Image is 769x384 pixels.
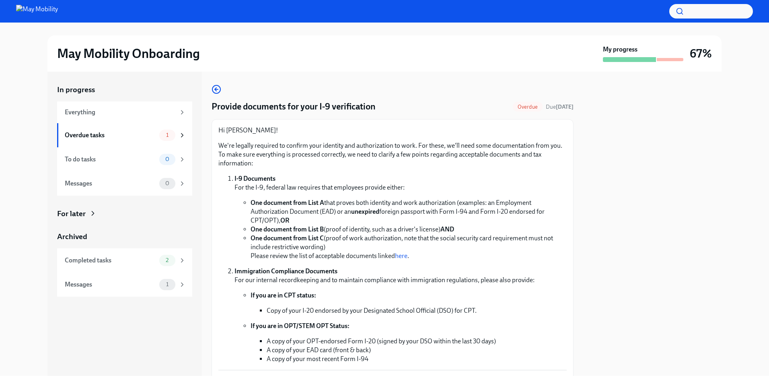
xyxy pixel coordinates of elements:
li: Copy of your I-20 endorsed by your Designated School Official (DSO) for CPT. [267,306,567,315]
a: Overdue tasks1 [57,123,192,147]
a: To do tasks0 [57,147,192,171]
div: Messages [65,179,156,188]
p: For our internal recordkeeping and to maintain compliance with immigration regulations, please al... [234,267,567,285]
span: 0 [160,156,174,162]
span: Overdue [513,104,543,110]
div: Everything [65,108,175,117]
li: A copy of your most recent Form I-94 [267,355,567,363]
span: 2 [161,257,173,263]
span: September 11th, 2025 08:00 [546,103,574,111]
strong: One document from List B [251,225,324,233]
div: Completed tasks [65,256,156,265]
h3: 67% [690,46,712,61]
a: here [395,252,407,260]
h4: Provide documents for your I-9 verification [212,101,376,113]
strong: One document from List A [251,199,324,206]
div: To do tasks [65,155,156,164]
li: (proof of identity, such as a driver's license) [251,225,567,234]
p: We're legally required to confirm your identity and authorization to work. For these, we'll need ... [218,141,567,168]
a: In progress [57,85,192,95]
strong: I-9 Documents [234,175,276,182]
a: Everything [57,101,192,123]
span: Due [546,103,574,110]
div: Messages [65,280,156,289]
div: Overdue tasks [65,131,156,140]
strong: My progress [603,45,637,54]
a: Messages1 [57,273,192,297]
strong: If you are in OPT/STEM OPT Status: [251,322,350,330]
p: Hi [PERSON_NAME]! [218,126,567,135]
img: May Mobility [16,5,58,18]
li: (proof of work authorization, note that the social security card requirement must not include res... [251,234,567,260]
a: Messages0 [57,171,192,196]
strong: One document from List C [251,234,324,242]
strong: [DATE] [556,103,574,110]
span: 1 [161,132,173,138]
li: A copy of your OPT-endorsed Form I-20 (signed by your DSO within the last 30 days) [267,337,567,346]
li: that proves both identity and work authorization (examples: an Employment Authorization Document ... [251,198,567,225]
a: Completed tasks2 [57,248,192,273]
strong: AND [440,225,454,233]
strong: Immigration Compliance Documents [234,267,337,275]
span: 1 [161,281,173,287]
h2: May Mobility Onboarding [57,45,200,62]
div: For later [57,209,86,219]
li: A copy of your EAD card (front & back) [267,346,567,355]
a: For later [57,209,192,219]
strong: If you are in CPT status: [251,291,316,299]
strong: unexpired [351,208,379,215]
span: 0 [160,180,174,186]
strong: OR [280,217,289,224]
a: Archived [57,231,192,242]
p: For the I-9, federal law requires that employees provide either: [234,174,567,192]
